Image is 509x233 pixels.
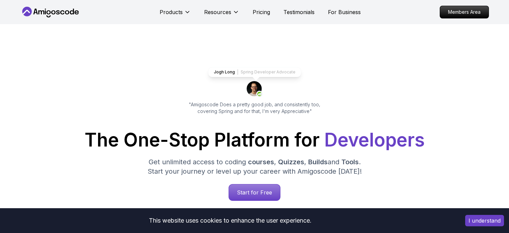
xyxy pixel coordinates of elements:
p: Resources [204,8,231,16]
p: Get unlimited access to coding , , and . Start your journey or level up your career with Amigosco... [142,157,367,176]
span: Tools [341,158,359,166]
span: Developers [324,129,425,151]
a: Start for Free [229,184,280,201]
img: josh long [247,81,263,97]
p: Spring Developer Advocate [241,69,295,75]
div: This website uses cookies to enhance the user experience. [5,213,455,228]
button: Products [160,8,191,21]
p: Products [160,8,183,16]
a: For Business [328,8,361,16]
a: Testimonials [283,8,315,16]
span: Builds [308,158,328,166]
p: Jogh Long [214,69,235,75]
button: Accept cookies [465,215,504,226]
h1: The One-Stop Platform for [26,131,484,149]
a: Members Area [440,6,489,18]
button: Resources [204,8,239,21]
p: Start for Free [229,184,280,200]
a: Pricing [253,8,270,16]
span: Quizzes [278,158,304,166]
p: "Amigoscode Does a pretty good job, and consistently too, covering Spring and for that, I'm very ... [180,101,330,115]
span: courses [248,158,274,166]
